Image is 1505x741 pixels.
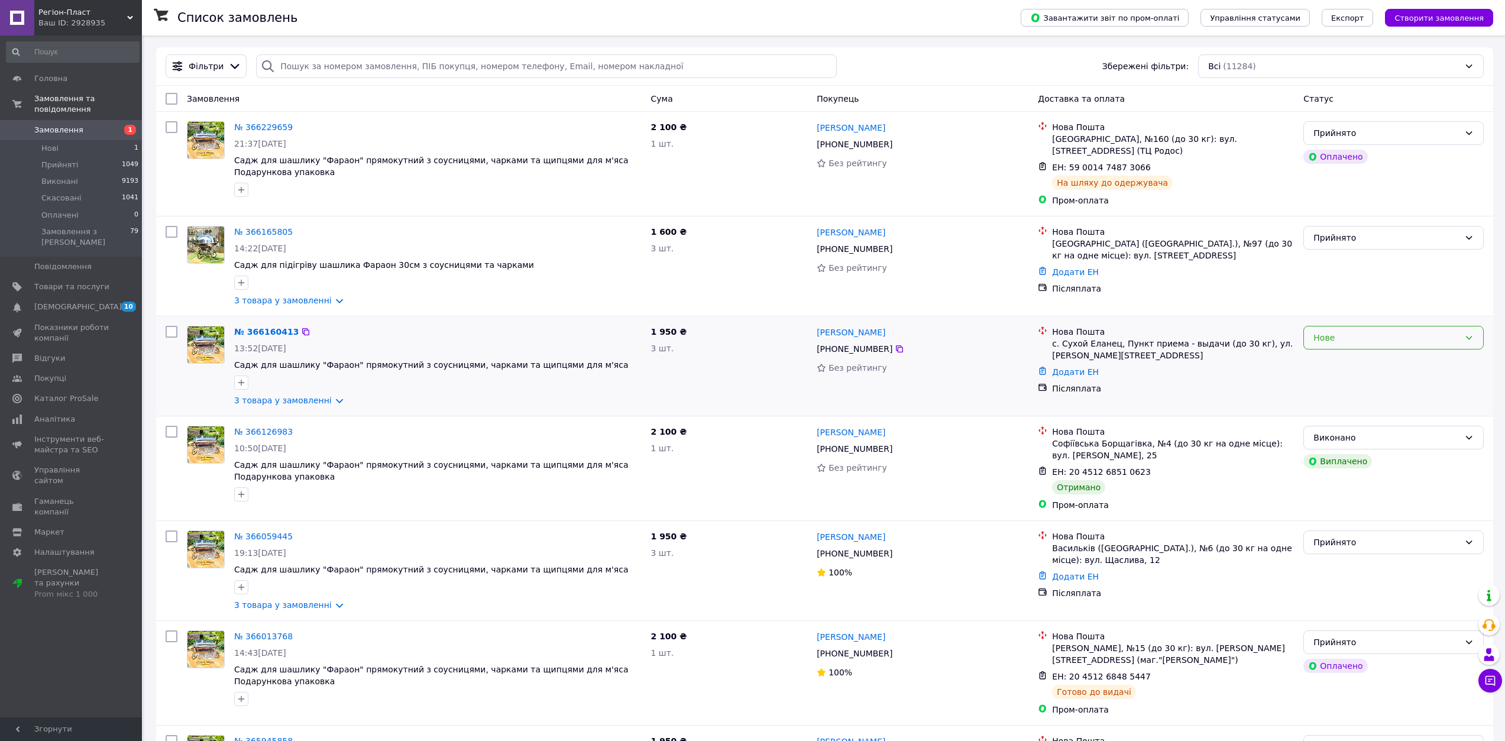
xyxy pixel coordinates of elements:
span: Управління сайтом [34,465,109,486]
a: Створити замовлення [1373,12,1493,22]
span: Всі [1208,60,1221,72]
span: Cума [651,94,673,103]
div: Ваш ID: 2928935 [38,18,142,28]
div: [PHONE_NUMBER] [814,341,895,357]
div: Prom мікс 1 000 [34,589,109,600]
a: 3 товара у замовленні [234,600,332,610]
span: Доставка та оплата [1038,94,1125,103]
span: Експорт [1331,14,1364,22]
span: Збережені фільтри: [1102,60,1189,72]
span: 0 [134,210,138,221]
span: 9193 [122,176,138,187]
div: Нова Пошта [1052,630,1294,642]
div: [PHONE_NUMBER] [814,241,895,257]
div: На шляху до одержувача [1052,176,1173,190]
a: Садж для шашлику "Фараон" прямокутний з соусницями, чарками та щипцями для м'яса [234,565,629,574]
a: [PERSON_NAME] [817,226,885,238]
div: [PHONE_NUMBER] [814,136,895,153]
span: 21:37[DATE] [234,139,286,148]
span: 3 шт. [651,244,674,253]
span: 100% [828,668,852,677]
a: № 366013768 [234,632,293,641]
a: Садж для шашлику "Фараон" прямокутний з соусницями, чарками та щипцями для м'яса Подарункова упак... [234,665,629,686]
span: Налаштування [34,547,95,558]
img: Фото товару [187,326,224,363]
span: Маркет [34,527,64,538]
a: Садж для шашлику "Фараон" прямокутний з соусницями, чарками та щипцями для м'яса Подарункова упак... [234,156,629,177]
button: Управління статусами [1200,9,1310,27]
div: [GEOGRAPHIC_DATA] ([GEOGRAPHIC_DATA].), №97 (до 30 кг на одне місце): вул. [STREET_ADDRESS] [1052,238,1294,261]
span: Регіон-Пласт [38,7,127,18]
a: № 366229659 [234,122,293,132]
div: [PHONE_NUMBER] [814,545,895,562]
div: Пром-оплата [1052,704,1294,716]
a: Додати ЕН [1052,572,1099,581]
span: ЕН: 59 0014 7487 3066 [1052,163,1151,172]
span: ЕН: 20 4512 6848 5447 [1052,672,1151,681]
a: [PERSON_NAME] [817,531,885,543]
div: Нова Пошта [1052,121,1294,133]
span: 2 100 ₴ [651,632,687,641]
button: Чат з покупцем [1478,669,1502,693]
img: Фото товару [187,531,224,568]
span: 19:13[DATE] [234,548,286,558]
a: [PERSON_NAME] [817,631,885,643]
span: 2 100 ₴ [651,122,687,132]
span: (11284) [1223,62,1255,71]
span: 14:22[DATE] [234,244,286,253]
span: Каталог ProSale [34,393,98,404]
span: ЕН: 20 4512 6851 0623 [1052,467,1151,477]
span: 1 [134,143,138,154]
span: 1 950 ₴ [651,327,687,336]
span: 2 100 ₴ [651,427,687,436]
div: Отримано [1052,480,1105,494]
span: Виконані [41,176,78,187]
a: 3 товара у замовленні [234,296,332,305]
button: Експорт [1322,9,1374,27]
div: Нова Пошта [1052,530,1294,542]
span: 1 [124,125,136,135]
span: Статус [1303,94,1334,103]
span: Повідомлення [34,261,92,272]
input: Пошук [6,41,140,63]
span: Товари та послуги [34,281,109,292]
div: Пром-оплата [1052,195,1294,206]
a: № 366160413 [234,327,299,336]
span: Без рейтингу [828,263,887,273]
div: Готово до видачі [1052,685,1136,699]
button: Завантажити звіт по пром-оплаті [1021,9,1189,27]
span: Відгуки [34,353,65,364]
span: 100% [828,568,852,577]
span: 3 шт. [651,344,674,353]
div: Післяплата [1052,383,1294,394]
div: Нове [1313,331,1459,344]
a: [PERSON_NAME] [817,426,885,438]
a: Садж для підігріву шашлика Фараон 30см з соусницями та чарками [234,260,534,270]
img: Фото товару [187,426,224,463]
span: Без рейтингу [828,463,887,473]
span: 3 шт. [651,548,674,558]
span: Аналітика [34,414,75,425]
div: Нова Пошта [1052,226,1294,238]
div: [PHONE_NUMBER] [814,441,895,457]
span: 1 шт. [651,444,674,453]
span: Без рейтингу [828,363,887,373]
a: Додати ЕН [1052,267,1099,277]
a: Садж для шашлику "Фараон" прямокутний з соусницями, чарками та щипцями для м'яса Подарункова упак... [234,460,629,481]
span: Оплачені [41,210,79,221]
span: Замовлення з [PERSON_NAME] [41,226,130,248]
a: № 366126983 [234,427,293,436]
input: Пошук за номером замовлення, ПІБ покупця, номером телефону, Email, номером накладної [256,54,837,78]
span: 10:50[DATE] [234,444,286,453]
span: Без рейтингу [828,158,887,168]
span: Замовлення [34,125,83,135]
span: Замовлення та повідомлення [34,93,142,115]
span: Показники роботи компанії [34,322,109,344]
div: Виконано [1313,431,1459,444]
div: Післяплата [1052,283,1294,295]
a: [PERSON_NAME] [817,122,885,134]
div: Прийнято [1313,127,1459,140]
